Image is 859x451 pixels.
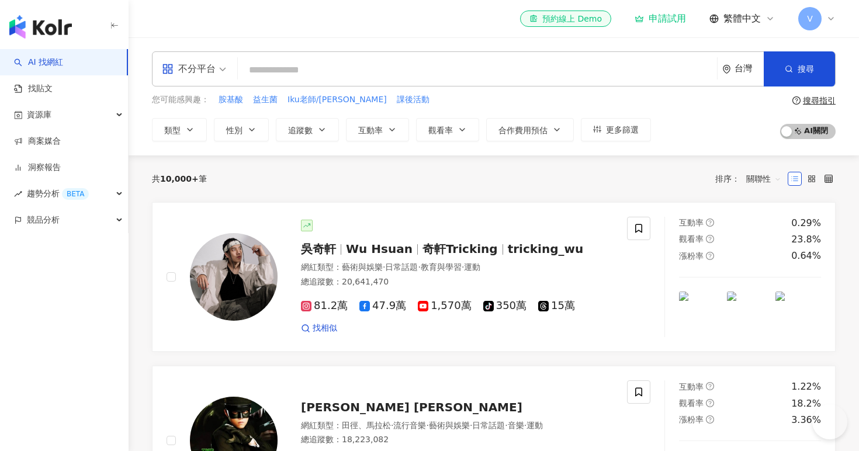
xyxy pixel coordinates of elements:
div: 共 筆 [152,174,207,183]
span: 觀看率 [428,126,453,135]
span: 性別 [226,126,243,135]
button: 益生菌 [252,93,278,106]
span: question-circle [792,96,801,105]
span: V [807,12,813,25]
span: · [426,421,428,430]
a: 商案媒合 [14,136,61,147]
span: · [383,262,385,272]
span: question-circle [706,415,714,424]
div: 0.29% [791,217,821,230]
span: 350萬 [483,300,527,312]
div: 排序： [715,169,788,188]
span: 合作費用預估 [498,126,548,135]
a: 申請試用 [635,13,686,25]
a: 預約線上 Demo [520,11,611,27]
span: 流行音樂 [393,421,426,430]
div: 1.22% [791,380,821,393]
button: 互動率 [346,118,409,141]
span: 競品分析 [27,207,60,233]
span: question-circle [706,235,714,243]
span: 運動 [527,421,543,430]
span: 課後活動 [397,94,430,106]
div: 不分平台 [162,60,216,78]
span: 您可能感興趣： [152,94,209,106]
span: · [505,421,507,430]
div: 網紅類型 ： [301,262,613,273]
span: 追蹤數 [288,126,313,135]
img: post-image [727,292,773,337]
span: 運動 [464,262,480,272]
img: post-image [775,292,821,337]
span: rise [14,190,22,198]
span: 觀看率 [679,234,704,244]
span: 15萬 [538,300,575,312]
button: 追蹤數 [276,118,339,141]
img: KOL Avatar [190,233,278,321]
span: 47.9萬 [359,300,406,312]
a: 找相似 [301,322,337,334]
span: Wu Hsuan [346,242,413,256]
button: 類型 [152,118,207,141]
span: 互動率 [679,218,704,227]
button: 搜尋 [764,51,835,86]
span: Iku老師/[PERSON_NAME] [288,94,387,106]
span: · [470,421,472,430]
button: 合作費用預估 [486,118,574,141]
span: 資源庫 [27,102,51,128]
button: Iku老師/[PERSON_NAME] [287,93,387,106]
img: post-image [679,292,725,337]
span: question-circle [706,399,714,407]
span: 10,000+ [160,174,199,183]
div: 23.8% [791,233,821,246]
button: 性別 [214,118,269,141]
div: 預約線上 Demo [529,13,602,25]
span: 奇軒Tricking [422,242,498,256]
div: 總追蹤數 ： 18,223,082 [301,434,613,446]
span: 漲粉率 [679,415,704,424]
span: 找相似 [313,322,337,334]
span: 日常話題 [472,421,505,430]
span: question-circle [706,382,714,390]
img: logo [9,15,72,39]
span: environment [722,65,731,74]
div: 搜尋指引 [803,96,836,105]
span: 益生菌 [253,94,278,106]
span: 繁體中文 [723,12,761,25]
span: 藝術與娛樂 [429,421,470,430]
button: 胺基酸 [218,93,244,106]
span: tricking_wu [508,242,584,256]
span: 互動率 [679,382,704,391]
div: BETA [62,188,89,200]
span: 搜尋 [798,64,814,74]
div: 3.36% [791,414,821,426]
div: 網紅類型 ： [301,420,613,432]
button: 更多篩選 [581,118,651,141]
span: · [418,262,420,272]
span: 胺基酸 [219,94,243,106]
span: · [462,262,464,272]
span: · [524,421,527,430]
span: 吳奇軒 [301,242,336,256]
button: 觀看率 [416,118,479,141]
span: 81.2萬 [301,300,348,312]
span: 音樂 [508,421,524,430]
span: 類型 [164,126,181,135]
a: 洞察報告 [14,162,61,174]
span: [PERSON_NAME] [PERSON_NAME] [301,400,522,414]
span: 藝術與娛樂 [342,262,383,272]
span: appstore [162,63,174,75]
span: 教育與學習 [421,262,462,272]
iframe: Help Scout Beacon - Open [812,404,847,439]
div: 台灣 [735,64,764,74]
span: 關聯性 [746,169,781,188]
button: 課後活動 [396,93,430,106]
a: searchAI 找網紅 [14,57,63,68]
span: 更多篩選 [606,125,639,134]
div: 18.2% [791,397,821,410]
span: 漲粉率 [679,251,704,261]
span: · [391,421,393,430]
span: 田徑、馬拉松 [342,421,391,430]
span: 觀看率 [679,398,704,408]
div: 0.64% [791,249,821,262]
